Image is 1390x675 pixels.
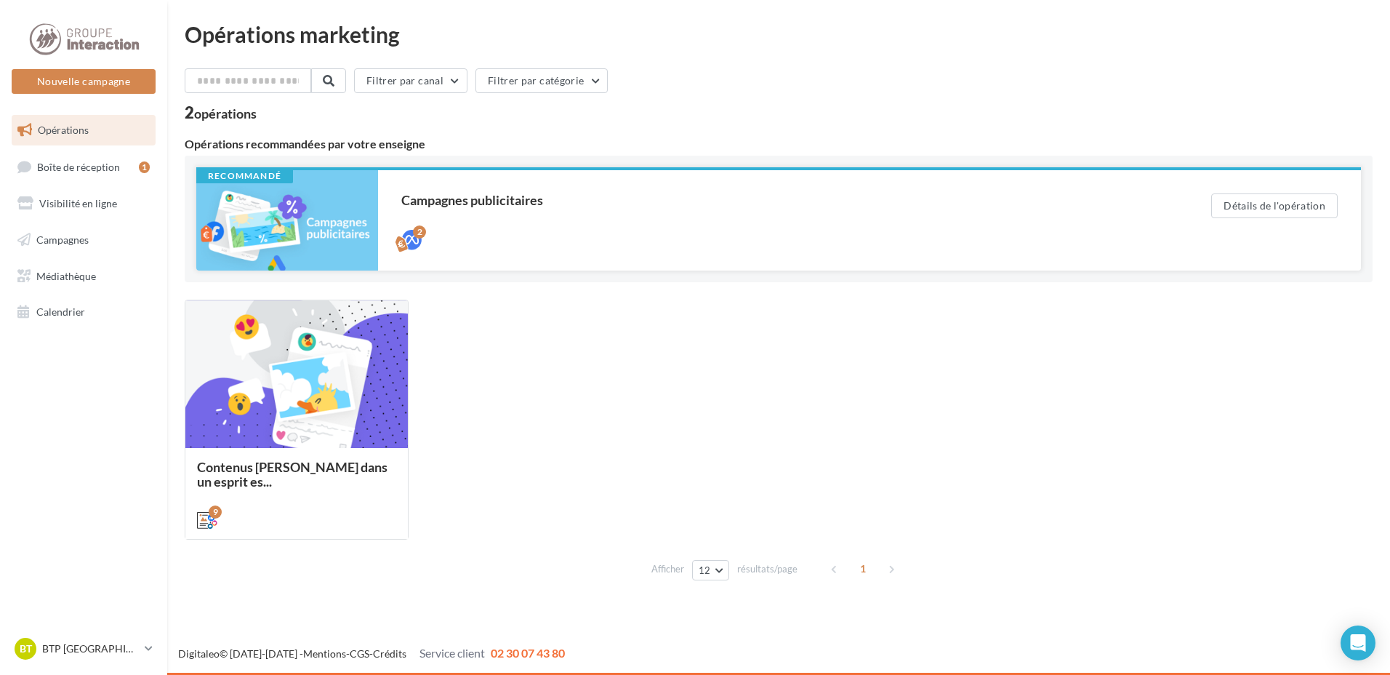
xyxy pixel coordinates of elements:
[36,305,85,318] span: Calendrier
[1341,626,1375,660] div: Open Intercom Messenger
[9,151,158,183] a: Boîte de réception1
[491,646,565,660] span: 02 30 07 43 80
[38,124,89,136] span: Opérations
[185,138,1373,150] div: Opérations recommandées par votre enseigne
[413,225,426,239] div: 2
[651,562,684,576] span: Afficher
[39,197,117,209] span: Visibilité en ligne
[42,642,139,656] p: BTP [GEOGRAPHIC_DATA]
[692,560,729,580] button: 12
[178,647,565,660] span: © [DATE]-[DATE] - - -
[12,69,156,94] button: Nouvelle campagne
[9,225,158,255] a: Campagnes
[350,647,369,660] a: CGS
[419,646,485,660] span: Service client
[401,193,1153,207] div: Campagnes publicitaires
[36,233,89,246] span: Campagnes
[1211,193,1338,218] button: Détails de l'opération
[9,115,158,145] a: Opérations
[303,647,346,660] a: Mentions
[139,161,150,173] div: 1
[36,269,96,281] span: Médiathèque
[9,188,158,219] a: Visibilité en ligne
[197,459,387,490] span: Contenus [PERSON_NAME] dans un esprit es...
[851,557,875,580] span: 1
[194,107,257,120] div: opérations
[185,105,257,121] div: 2
[373,647,406,660] a: Crédits
[20,642,32,656] span: BT
[209,506,222,519] div: 9
[37,160,120,172] span: Boîte de réception
[699,564,711,576] span: 12
[178,647,220,660] a: Digitaleo
[185,23,1373,45] div: Opérations marketing
[196,170,293,183] div: Recommandé
[737,562,798,576] span: résultats/page
[9,297,158,327] a: Calendrier
[9,261,158,292] a: Médiathèque
[12,635,156,663] a: BT BTP [GEOGRAPHIC_DATA]
[475,68,608,93] button: Filtrer par catégorie
[354,68,467,93] button: Filtrer par canal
